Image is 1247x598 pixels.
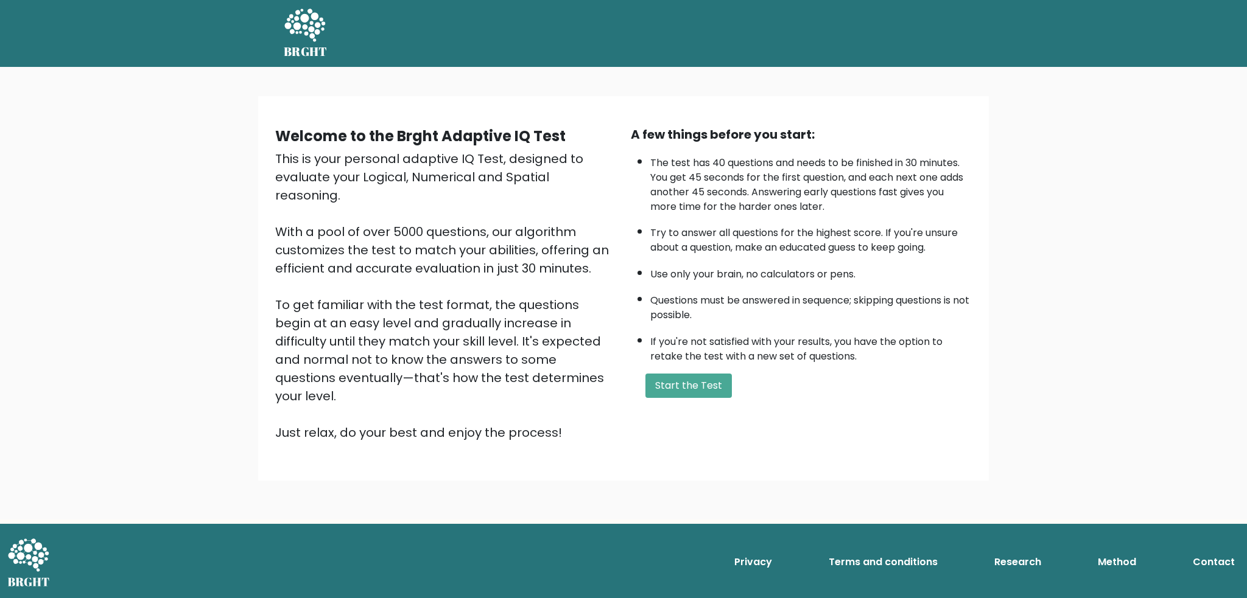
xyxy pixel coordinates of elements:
li: Questions must be answered in sequence; skipping questions is not possible. [650,287,972,322]
a: BRGHT [284,5,328,62]
li: Try to answer all questions for the highest score. If you're unsure about a question, make an edu... [650,220,972,255]
a: Terms and conditions [824,550,943,574]
a: Privacy [729,550,777,574]
b: Welcome to the Brght Adaptive IQ Test [275,126,566,146]
a: Method [1093,550,1141,574]
li: If you're not satisfied with your results, you have the option to retake the test with a new set ... [650,329,972,364]
a: Research [989,550,1046,574]
li: Use only your brain, no calculators or pens. [650,261,972,282]
li: The test has 40 questions and needs to be finished in 30 minutes. You get 45 seconds for the firs... [650,150,972,214]
div: A few things before you start: [631,125,972,144]
h5: BRGHT [284,44,328,59]
a: Contact [1188,550,1240,574]
button: Start the Test [645,374,732,398]
div: This is your personal adaptive IQ Test, designed to evaluate your Logical, Numerical and Spatial ... [275,150,616,442]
